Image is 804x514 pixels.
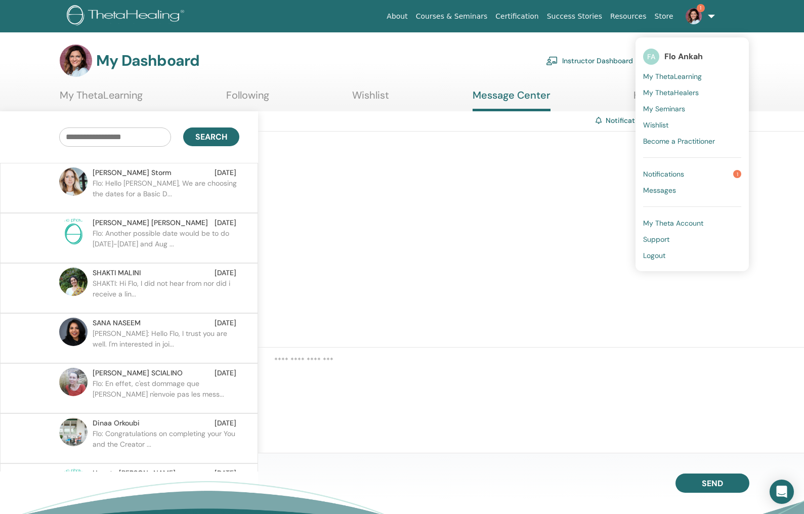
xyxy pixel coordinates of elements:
a: Store [651,7,678,26]
span: Become a Practitioner [643,137,715,146]
img: chalkboard-teacher.svg [546,56,558,65]
img: default.jpg [59,167,88,196]
a: Notifications1 [643,166,741,182]
p: Flo: Another possible date would be to do [DATE]-[DATE] and Aug ... [93,228,239,259]
span: SHAKTI MALINI [93,268,141,278]
span: [DATE] [215,268,236,278]
img: default.jpg [60,45,92,77]
span: Messages [643,186,676,195]
a: Notifications [606,116,649,125]
a: My Seminars [643,101,741,117]
span: [DATE] [215,368,236,378]
span: [DATE] [215,468,236,489]
a: My ThetaHealers [643,84,741,101]
img: no-photo.png [59,218,88,246]
button: Send [675,474,749,493]
a: Courses & Seminars [412,7,492,26]
span: FA [643,49,659,65]
p: Flo: Hello [PERSON_NAME], We are choosing the dates for a Basic D... [93,178,239,208]
span: Search [195,132,227,142]
span: [DATE] [215,418,236,429]
a: Support [643,231,741,247]
a: Logout [643,247,741,264]
span: 1 [733,170,741,178]
a: Following [226,89,269,109]
p: SHAKTI: Hi Flo, I did not hear from nor did i receive a lin... [93,278,239,309]
button: Search [183,127,239,146]
span: Send [702,478,723,489]
a: Message Center [473,89,551,111]
a: My ThetaLearning [60,89,143,109]
span: Wishlist [643,120,668,130]
div: Open Intercom Messenger [770,480,794,504]
span: [PERSON_NAME] [PERSON_NAME] [93,218,208,228]
p: Flo: Congratulations on completing your You and the Creator ... [93,429,239,459]
span: 1 [697,4,705,12]
img: default.jpg [59,418,88,446]
span: [DATE] [215,218,236,228]
a: Wishlist [352,89,389,109]
img: logo.png [67,5,188,28]
span: My ThetaHealers [643,88,699,97]
a: FAFlo Ankah [643,45,741,68]
a: Success Stories [543,7,606,26]
a: Certification [491,7,542,26]
img: default.jpg [59,318,88,346]
a: Instructor Dashboard [546,50,633,72]
span: My Seminars [643,104,685,113]
span: [DATE] [215,167,236,178]
span: [PERSON_NAME] SCIALINO [93,368,183,378]
img: default.jpg [686,8,702,24]
ul: 1 [636,37,749,271]
a: Help & Resources [633,89,715,109]
span: [PERSON_NAME] Storm [93,167,172,178]
img: default.jpg [59,268,88,296]
span: Notifications [643,169,684,179]
span: Logout [643,251,665,260]
a: About [383,7,411,26]
span: SANA NASEEM [93,318,141,328]
img: no-photo.png [59,468,88,496]
a: My ThetaLearning [643,68,741,84]
h3: My Dashboard [96,52,199,70]
p: Flo: En effet, c'est dommage que [PERSON_NAME] n'envoie pas les mess... [93,378,239,409]
a: My Theta Account [643,215,741,231]
img: default.jpg [59,368,88,396]
span: Support [643,235,669,244]
a: Resources [606,7,651,26]
span: My Theta Account [643,219,703,228]
a: Wishlist [643,117,741,133]
span: Dinaa Orkoubi [93,418,140,429]
span: Flo Ankah [664,51,703,62]
a: Messages [643,182,741,198]
a: Become a Practitioner [643,133,741,149]
span: [DATE] [215,318,236,328]
span: Hayate [PERSON_NAME] [PERSON_NAME] [93,468,215,489]
span: My ThetaLearning [643,72,702,81]
p: [PERSON_NAME]: Hello Flo, I trust you are well. I'm interested in joi... [93,328,239,359]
